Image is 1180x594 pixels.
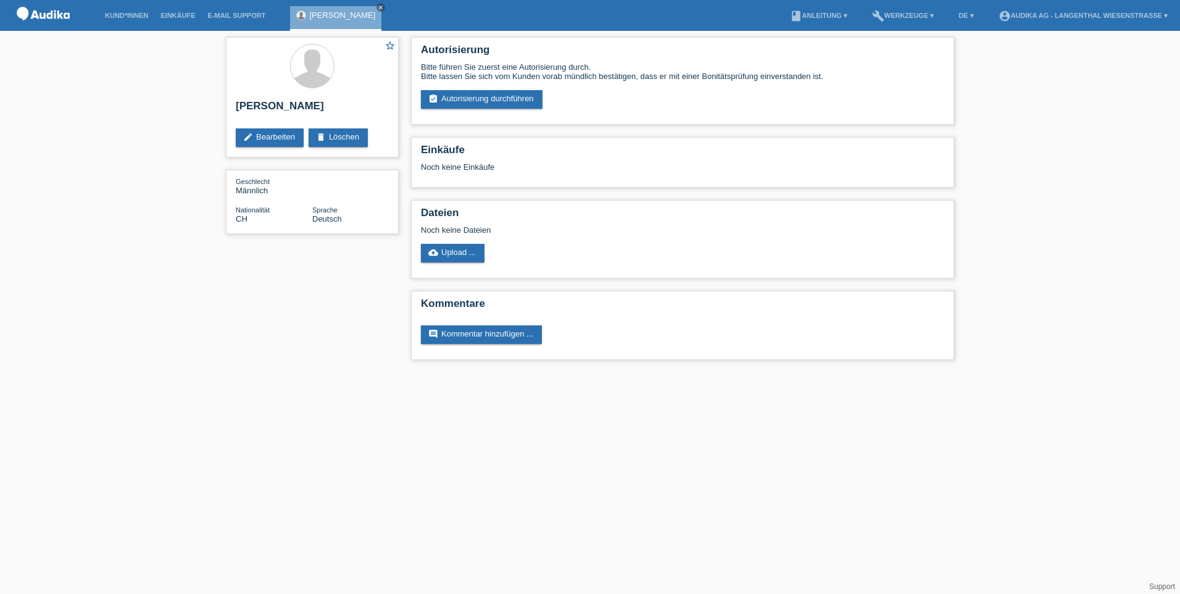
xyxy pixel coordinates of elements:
[1149,582,1175,591] a: Support
[202,12,272,19] a: E-Mail Support
[312,206,338,214] span: Sprache
[236,178,270,185] span: Geschlecht
[312,214,342,224] span: Deutsch
[421,44,944,62] h2: Autorisierung
[872,10,884,22] i: build
[428,248,438,257] i: cloud_upload
[428,329,438,339] i: comment
[999,10,1011,22] i: account_circle
[384,40,396,51] i: star_border
[421,325,542,344] a: commentKommentar hinzufügen ...
[952,12,979,19] a: DE ▾
[992,12,1174,19] a: account_circleAudika AG - Langenthal Wiesenstrasse ▾
[376,3,385,12] a: close
[309,128,368,147] a: deleteLöschen
[236,128,304,147] a: editBearbeiten
[421,90,542,109] a: assignment_turned_inAutorisierung durchführen
[421,62,944,81] div: Bitte führen Sie zuerst eine Autorisierung durch. Bitte lassen Sie sich vom Kunden vorab mündlich...
[790,10,802,22] i: book
[236,214,247,224] span: Schweiz
[421,162,944,181] div: Noch keine Einkäufe
[421,207,944,225] h2: Dateien
[154,12,201,19] a: Einkäufe
[784,12,854,19] a: bookAnleitung ▾
[236,206,270,214] span: Nationalität
[428,94,438,104] i: assignment_turned_in
[12,24,74,33] a: POS — MF Group
[421,225,798,235] div: Noch keine Dateien
[421,244,484,262] a: cloud_uploadUpload ...
[421,144,944,162] h2: Einkäufe
[384,40,396,53] a: star_border
[243,132,253,142] i: edit
[309,10,375,20] a: [PERSON_NAME]
[236,177,312,195] div: Männlich
[316,132,326,142] i: delete
[99,12,154,19] a: Kund*innen
[866,12,941,19] a: buildWerkzeuge ▾
[421,298,944,316] h2: Kommentare
[378,4,384,10] i: close
[236,100,389,119] h2: [PERSON_NAME]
